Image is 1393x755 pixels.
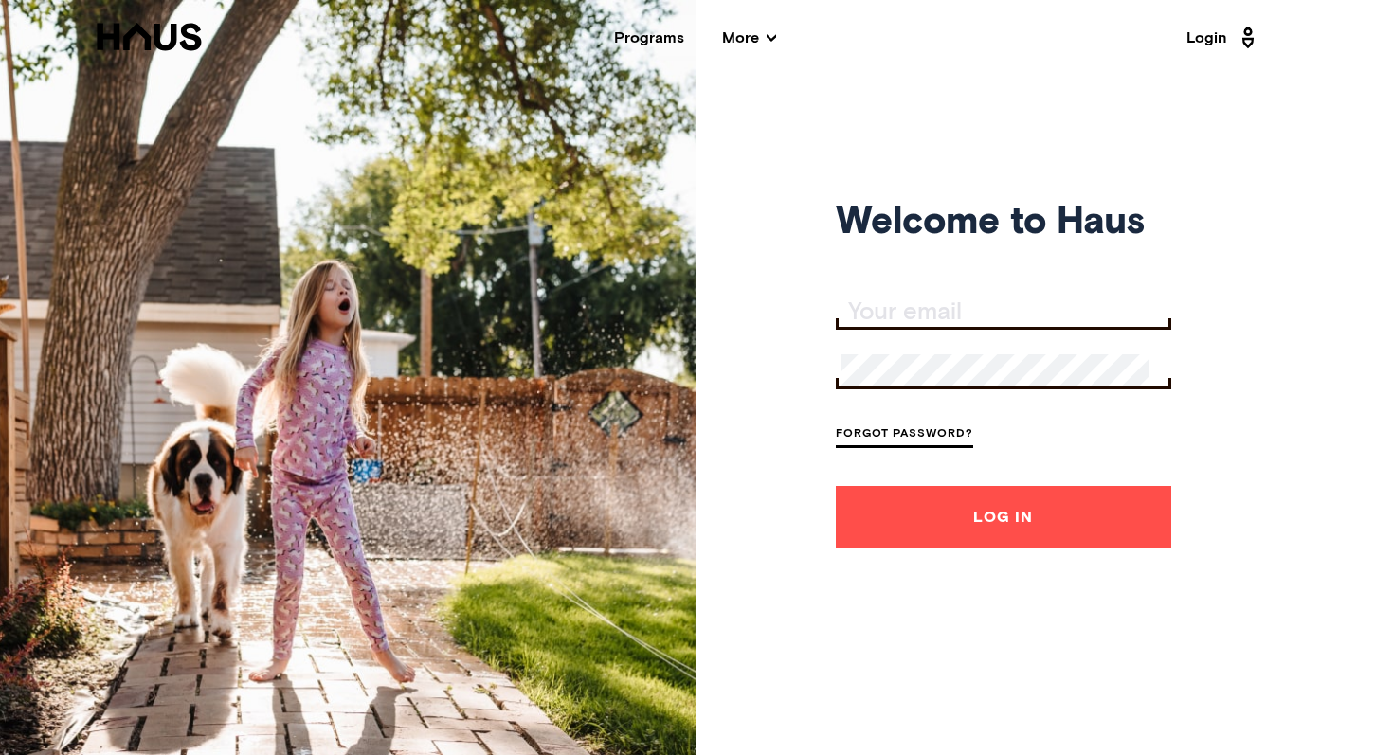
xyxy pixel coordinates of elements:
input: Your password [841,354,1149,390]
h1: Welcome to Haus [836,207,1171,240]
a: Forgot Password? [836,422,973,448]
a: Login [1186,23,1260,53]
span: More [722,30,776,45]
button: Log In [836,486,1171,548]
input: Your email [841,299,1171,326]
a: Programs [614,30,684,45]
